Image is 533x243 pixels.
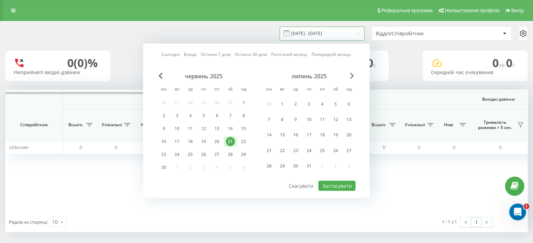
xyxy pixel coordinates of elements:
[264,146,273,155] div: 21
[159,137,168,146] div: 16
[275,159,289,172] div: вт 29 лип 2025 р.
[67,56,98,70] div: 0 (0)%
[137,122,154,128] span: Нові
[344,115,353,124] div: 13
[344,99,353,108] div: 6
[210,123,224,134] div: пт 13 черв 2025 р.
[157,123,170,134] div: пн 9 черв 2025 р.
[239,111,248,120] div: 8
[186,150,195,159] div: 25
[158,73,163,79] span: Previous Month
[304,99,313,108] div: 3
[226,124,235,133] div: 14
[186,124,195,133] div: 11
[262,113,275,126] div: пн 7 лип 2025 р.
[431,70,519,76] div: Середній час очікування
[264,115,273,124] div: 7
[373,61,376,69] span: c
[475,120,515,130] span: Тривалість розмови > Х сек.
[159,150,168,159] div: 23
[239,150,248,159] div: 29
[184,123,197,134] div: ср 11 черв 2025 р.
[199,111,208,120] div: 5
[239,98,248,107] div: 1
[289,144,302,157] div: ср 23 лип 2025 р.
[185,85,196,95] abbr: середа
[159,124,168,133] div: 9
[197,123,210,134] div: чт 12 черв 2025 р.
[315,129,329,142] div: пт 18 лип 2025 р.
[440,122,457,128] span: Нові
[302,113,315,126] div: чт 10 лип 2025 р.
[170,136,184,147] div: вт 17 черв 2025 р.
[350,73,354,79] span: Next Month
[226,111,235,120] div: 7
[343,85,354,95] abbr: неділя
[11,122,57,128] span: Співробітник
[224,123,237,134] div: сб 14 черв 2025 р.
[344,146,353,155] div: 27
[291,130,300,140] div: 16
[210,136,224,147] div: пт 20 черв 2025 р.
[331,146,340,155] div: 26
[290,85,301,95] abbr: середа
[304,146,313,155] div: 24
[304,130,313,140] div: 17
[197,149,210,160] div: чт 26 черв 2025 р.
[275,98,289,110] div: вт 1 лип 2025 р.
[239,137,248,146] div: 22
[170,123,184,134] div: вт 10 черв 2025 р.
[317,99,327,108] div: 4
[262,159,275,172] div: пн 28 лип 2025 р.
[453,144,455,150] span: 0
[289,159,302,172] div: ср 30 лип 2025 р.
[198,85,209,95] abbr: четвер
[212,137,221,146] div: 20
[162,51,180,58] a: Сьогодні
[370,122,387,128] span: Всього
[157,110,170,121] div: пн 2 черв 2025 р.
[278,115,287,124] div: 8
[199,137,208,146] div: 19
[291,99,300,108] div: 2
[9,144,29,150] span: Unknown
[212,124,221,133] div: 13
[278,162,287,171] div: 29
[315,113,329,126] div: пт 11 лип 2025 р.
[275,113,289,126] div: вт 8 лип 2025 р.
[172,111,182,120] div: 3
[197,110,210,121] div: чт 5 черв 2025 р.
[186,111,195,120] div: 4
[199,150,208,159] div: 26
[315,98,329,110] div: пт 4 лип 2025 р.
[442,218,457,225] div: 1 - 1 з 1
[184,136,197,147] div: ср 18 черв 2025 р.
[224,110,237,121] div: сб 7 черв 2025 р.
[381,8,433,13] span: Реферальна програма
[291,146,300,155] div: 23
[158,85,169,95] abbr: понеділок
[342,129,355,142] div: нд 20 лип 2025 р.
[157,73,250,80] div: червень 2025
[302,144,315,157] div: чт 24 лип 2025 р.
[445,8,499,13] span: Налаштування профілю
[14,70,102,76] div: Неприйняті вхідні дзвінки
[289,113,302,126] div: ср 9 лип 2025 р.
[289,98,302,110] div: ср 2 лип 2025 р.
[262,129,275,142] div: пн 14 лип 2025 р.
[331,130,340,140] div: 19
[285,181,317,191] button: Скасувати
[170,149,184,160] div: вт 24 черв 2025 р.
[184,149,197,160] div: ср 25 черв 2025 р.
[342,98,355,110] div: нд 6 лип 2025 р.
[315,144,329,157] div: пт 25 лип 2025 р.
[383,144,385,150] span: 0
[115,144,117,150] span: 0
[271,51,307,58] a: Поточний місяць
[237,123,250,134] div: нд 15 черв 2025 р.
[226,150,235,159] div: 28
[278,146,287,155] div: 22
[184,51,197,58] a: Вчора
[235,51,267,58] a: Останні 30 днів
[278,130,287,140] div: 15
